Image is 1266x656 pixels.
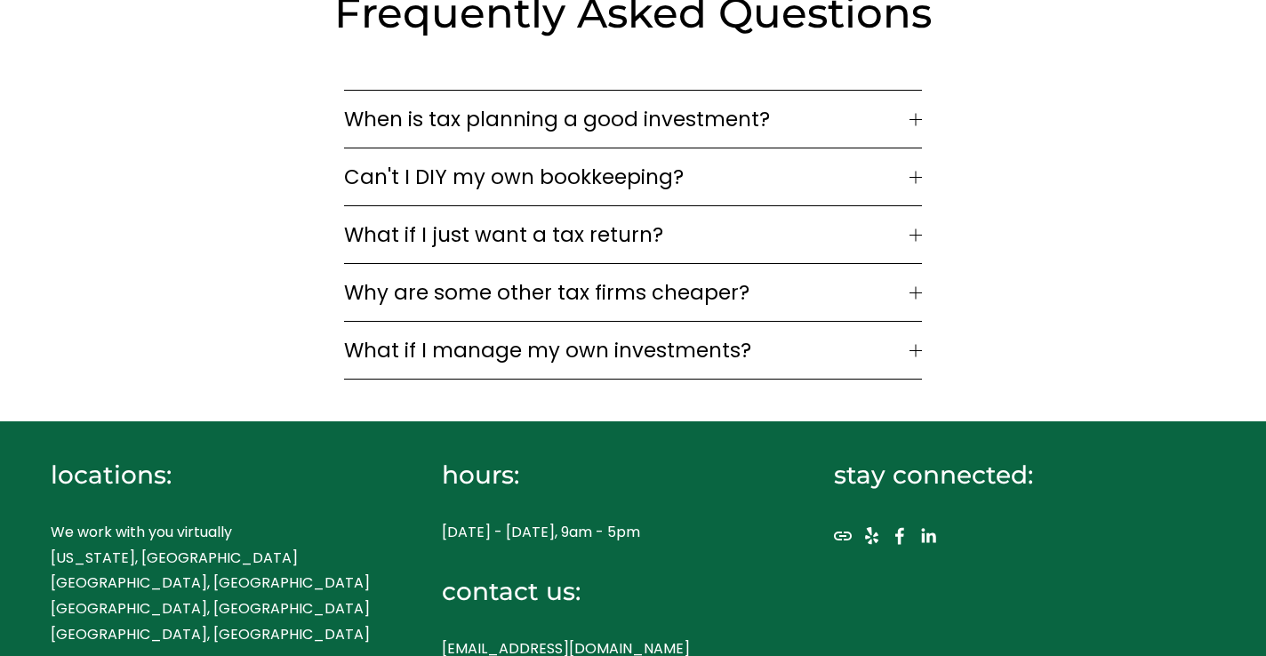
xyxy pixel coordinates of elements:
h4: contact us: [442,574,774,608]
a: URL [834,527,852,545]
span: Why are some other tax firms cheaper? [344,277,909,308]
button: What if I manage my own investments? [344,322,922,379]
a: Yelp [862,527,880,545]
span: Can't I DIY my own bookkeeping? [344,162,909,192]
span: When is tax planning a good investment? [344,104,909,134]
h4: locations: [51,458,383,492]
button: Why are some other tax firms cheaper? [344,264,922,321]
h4: stay connected: [834,458,1166,492]
span: What if I manage my own investments? [344,335,909,365]
span: What if I just want a tax return? [344,220,909,250]
p: [DATE] - [DATE], 9am - 5pm [442,520,774,546]
p: We work with you virtually [US_STATE], [GEOGRAPHIC_DATA] [GEOGRAPHIC_DATA], [GEOGRAPHIC_DATA] [GE... [51,520,383,648]
button: Can't I DIY my own bookkeeping? [344,148,922,205]
a: LinkedIn [919,527,937,545]
button: What if I just want a tax return? [344,206,922,263]
button: When is tax planning a good investment? [344,91,922,148]
h4: hours: [442,458,774,492]
a: Facebook [891,527,909,545]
